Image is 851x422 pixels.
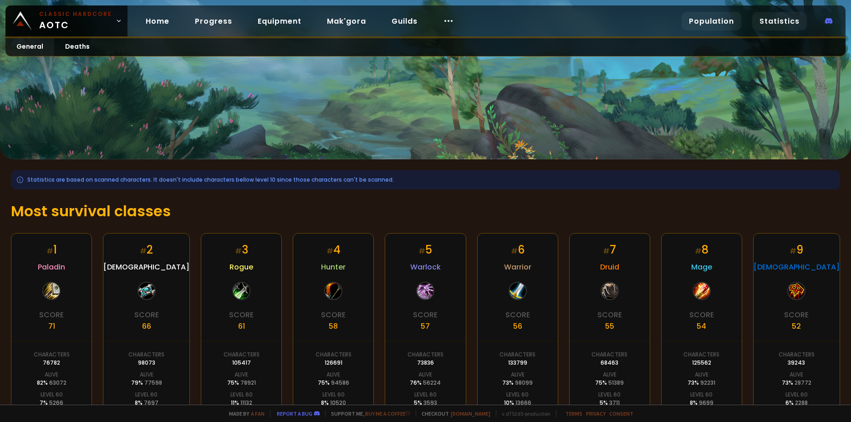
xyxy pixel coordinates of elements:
span: Druid [600,261,619,273]
div: 8 % [690,399,713,407]
a: Mak'gora [320,12,373,31]
span: 63072 [49,379,66,386]
div: Level 60 [41,391,63,399]
div: 73 % [782,379,811,387]
div: 126691 [325,359,342,367]
div: 39243 [788,359,805,367]
small: # [603,246,610,256]
a: Privacy [586,410,606,417]
div: 98073 [138,359,155,367]
div: 54 [697,320,706,332]
div: Score [505,309,530,320]
a: General [5,38,54,56]
a: Home [138,12,177,31]
span: 51389 [608,379,624,386]
small: # [235,246,242,256]
span: 77598 [144,379,162,386]
div: 76 % [410,379,441,387]
div: Alive [603,371,617,379]
a: [DOMAIN_NAME] [451,410,490,417]
div: 66 [142,320,151,332]
div: Level 60 [598,391,621,399]
div: 73836 [417,359,434,367]
div: Alive [140,371,153,379]
div: Level 60 [414,391,437,399]
div: 73 % [502,379,533,387]
div: Score [784,309,809,320]
span: 28772 [795,379,811,386]
h1: Most survival classes [11,200,840,222]
small: # [695,246,702,256]
div: 125562 [692,359,711,367]
span: Rogue [229,261,253,273]
div: 1 [46,242,57,258]
span: 3593 [423,399,437,407]
span: 98099 [515,379,533,386]
div: 58 [329,320,338,332]
small: # [790,246,796,256]
a: a fan [251,410,265,417]
div: Score [229,309,254,320]
div: 57 [421,320,430,332]
div: 73 % [688,379,715,387]
small: Classic Hardcore [39,10,112,18]
span: Warrior [504,261,531,273]
div: Characters [683,351,719,359]
small: # [418,246,425,256]
div: Characters [591,351,627,359]
div: Level 60 [135,391,158,399]
span: 9699 [699,399,713,407]
div: 8 % [135,399,158,407]
div: 3 [235,242,248,258]
a: Terms [566,410,582,417]
div: Characters [316,351,352,359]
div: Alive [326,371,340,379]
div: Score [321,309,346,320]
div: Score [597,309,622,320]
div: Level 60 [690,391,713,399]
span: Warlock [410,261,441,273]
div: 68463 [601,359,618,367]
span: [DEMOGRAPHIC_DATA] [103,261,189,273]
div: Level 60 [506,391,529,399]
small: # [46,246,53,256]
div: 75 % [227,379,256,387]
div: Statistics are based on scanned characters. It doesn't include characters bellow level 10 since t... [11,170,840,189]
div: 76782 [43,359,60,367]
div: Alive [790,371,803,379]
a: Report a bug [277,410,312,417]
div: 7 % [40,399,63,407]
span: 13666 [515,399,531,407]
div: 8 % [321,399,346,407]
div: Characters [128,351,164,359]
div: Alive [418,371,432,379]
span: Made by [224,410,265,417]
div: 4 [326,242,341,258]
div: Alive [234,371,248,379]
div: 82 % [37,379,66,387]
a: Progress [188,12,240,31]
span: 78921 [240,379,256,386]
a: Statistics [752,12,807,31]
div: 5 % [600,399,620,407]
div: 75 % [318,379,349,387]
div: 56 [513,320,522,332]
span: Support me, [325,410,410,417]
div: 75 % [595,379,624,387]
div: 2 [140,242,153,258]
div: 6 % [785,399,808,407]
div: 55 [605,320,614,332]
span: v. d752d5 - production [496,410,550,417]
a: Equipment [250,12,309,31]
span: Checkout [416,410,490,417]
div: Alive [45,371,58,379]
div: Score [689,309,714,320]
span: 7697 [144,399,158,407]
div: Characters [34,351,70,359]
small: # [511,246,518,256]
div: Level 60 [322,391,345,399]
span: Paladin [38,261,65,273]
span: 92231 [700,379,715,386]
div: 11 % [231,399,252,407]
div: Characters [779,351,815,359]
